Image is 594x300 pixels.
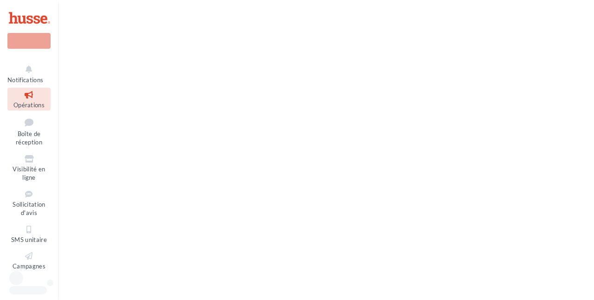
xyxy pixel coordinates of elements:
span: Visibilité en ligne [13,165,45,182]
span: Campagnes [13,262,45,270]
a: SMS unitaire [7,222,51,245]
a: Opérations [7,88,51,111]
span: Boîte de réception [16,130,42,146]
span: Opérations [13,101,45,109]
a: Boîte de réception [7,114,51,148]
span: SMS unitaire [11,236,47,243]
span: Sollicitation d'avis [13,201,45,217]
span: Notifications [7,76,43,84]
a: Campagnes [7,249,51,272]
a: Visibilité en ligne [7,152,51,183]
a: Sollicitation d'avis [7,187,51,219]
div: Nouvelle campagne [7,33,51,49]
